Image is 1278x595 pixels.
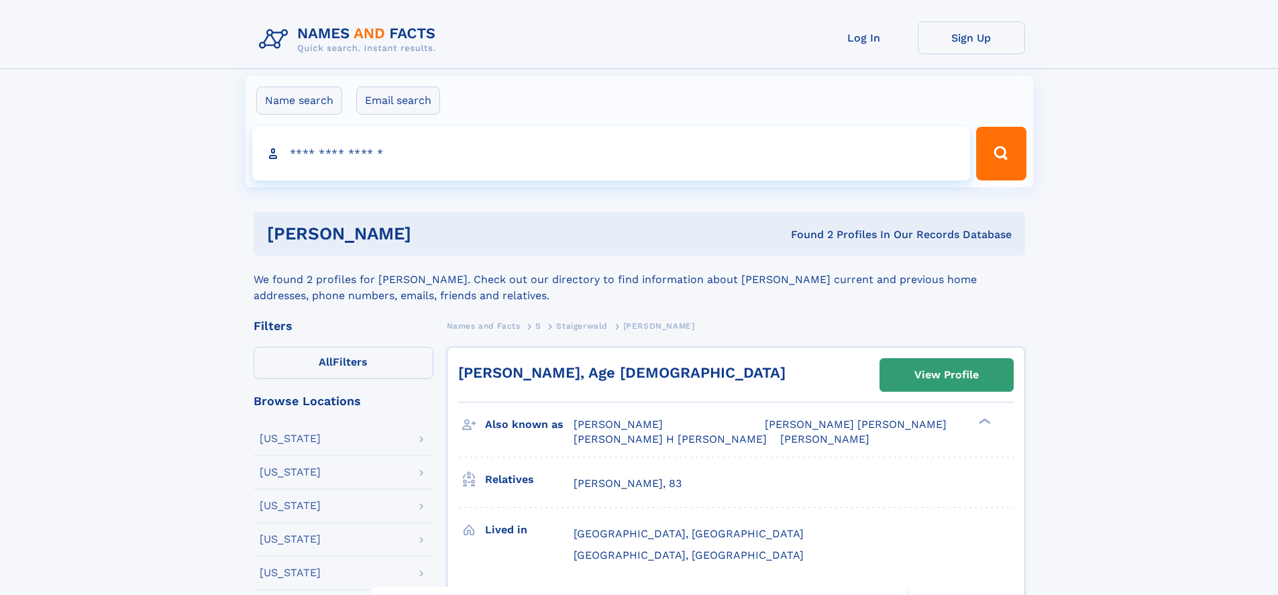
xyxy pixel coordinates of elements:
[574,549,804,561] span: [GEOGRAPHIC_DATA], [GEOGRAPHIC_DATA]
[254,320,433,332] div: Filters
[574,418,663,431] span: [PERSON_NAME]
[260,567,321,578] div: [US_STATE]
[485,413,574,436] h3: Also known as
[780,433,869,445] span: [PERSON_NAME]
[260,500,321,511] div: [US_STATE]
[574,433,767,445] span: [PERSON_NAME] H [PERSON_NAME]
[914,360,979,390] div: View Profile
[556,317,608,334] a: Staigerwald
[810,21,918,54] a: Log In
[485,468,574,491] h3: Relatives
[319,356,333,368] span: All
[356,87,440,115] label: Email search
[535,317,541,334] a: S
[447,317,521,334] a: Names and Facts
[918,21,1025,54] a: Sign Up
[975,417,992,426] div: ❯
[260,467,321,478] div: [US_STATE]
[256,87,342,115] label: Name search
[880,359,1013,391] a: View Profile
[765,418,947,431] span: [PERSON_NAME] [PERSON_NAME]
[574,527,804,540] span: [GEOGRAPHIC_DATA], [GEOGRAPHIC_DATA]
[601,227,1012,242] div: Found 2 Profiles In Our Records Database
[260,433,321,444] div: [US_STATE]
[458,364,786,381] a: [PERSON_NAME], Age [DEMOGRAPHIC_DATA]
[254,395,433,407] div: Browse Locations
[254,21,447,58] img: Logo Names and Facts
[623,321,695,331] span: [PERSON_NAME]
[556,321,608,331] span: Staigerwald
[254,347,433,379] label: Filters
[485,519,574,541] h3: Lived in
[976,127,1026,180] button: Search Button
[260,534,321,545] div: [US_STATE]
[574,476,682,491] a: [PERSON_NAME], 83
[267,225,601,242] h1: [PERSON_NAME]
[254,256,1025,304] div: We found 2 profiles for [PERSON_NAME]. Check out our directory to find information about [PERSON_...
[252,127,971,180] input: search input
[535,321,541,331] span: S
